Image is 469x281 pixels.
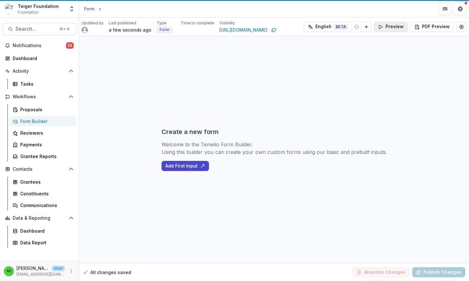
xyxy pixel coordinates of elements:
[352,267,410,277] button: Abandon Changes
[10,226,76,236] a: Dashboard
[3,213,76,223] button: Open Data & Reporting
[66,42,74,49] span: 32
[10,151,76,162] a: Grantee Reports
[5,4,15,14] img: Teiger Foundation
[10,104,76,115] a: Proposals
[20,228,71,234] div: Dashboard
[161,161,209,171] button: Add First Input
[10,188,76,199] a: Constituents
[13,69,66,74] span: Activity
[20,106,71,113] div: Proposals
[3,40,76,51] button: Notifications32
[109,27,151,33] p: a few seconds ago
[82,20,104,26] p: Updated by
[82,4,130,13] nav: breadcrumb
[13,43,66,48] span: Notifications
[20,141,71,148] div: Payments
[13,94,66,100] span: Workflows
[20,179,71,185] div: Grantees
[412,267,465,277] button: Publish Changes
[13,216,66,221] span: Data & Reporting
[82,4,97,13] a: Form
[6,269,11,273] div: Andrea Escobedo
[219,27,267,33] a: [URL][DOMAIN_NAME]
[270,26,277,34] button: Copy link
[52,266,65,271] p: User
[304,22,352,32] button: English BETA
[3,53,76,64] a: Dashboard
[20,153,71,160] div: Grantee Reports
[58,26,71,33] div: ⌘ + K
[439,3,451,15] button: Partners
[20,190,71,197] div: Constituents
[84,5,94,12] div: Form
[161,141,387,148] p: Welcome to the Temelio Form Builder.
[20,81,71,87] div: Tasks
[181,20,214,26] p: Time to complete
[10,177,76,187] a: Grantees
[90,269,131,276] p: All changes saved
[67,267,75,275] button: More
[20,118,71,125] div: Form Builder
[157,20,167,26] p: Type
[160,27,169,32] span: Form
[67,3,76,15] button: Open entity switcher
[361,22,371,32] button: Add Language
[351,22,362,32] button: Refresh Translation
[10,139,76,150] a: Payments
[16,265,49,272] p: [PERSON_NAME]
[20,130,71,136] div: Reviewers
[15,26,56,32] span: Search...
[18,3,59,9] div: Teiger Foundation
[20,202,71,209] div: Communications
[3,66,76,76] button: Open Activity
[10,237,76,248] a: Data Report
[10,128,76,138] a: Reviewers
[13,55,71,62] div: Dashboard
[18,9,39,15] span: Foundation
[10,200,76,211] a: Communications
[219,20,235,26] p: Visibility
[3,92,76,102] button: Open Workflows
[410,22,454,32] button: PDF Preview
[3,23,76,35] button: Search...
[161,148,387,156] p: Using this builder you can create your own custom forms using our basic and prebuilt inputs.
[10,79,76,89] a: Tasks
[82,27,88,33] svg: avatar
[161,128,219,136] h3: Create a new form
[10,116,76,126] a: Form Builder
[13,167,66,172] span: Contacts
[3,164,76,174] button: Open Contacts
[16,272,65,277] p: [EMAIL_ADDRESS][DOMAIN_NAME]
[456,22,466,32] button: Edit Form Settings
[109,20,136,26] p: Last published
[374,22,408,32] button: Preview
[20,239,71,246] div: Data Report
[454,3,466,15] button: Get Help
